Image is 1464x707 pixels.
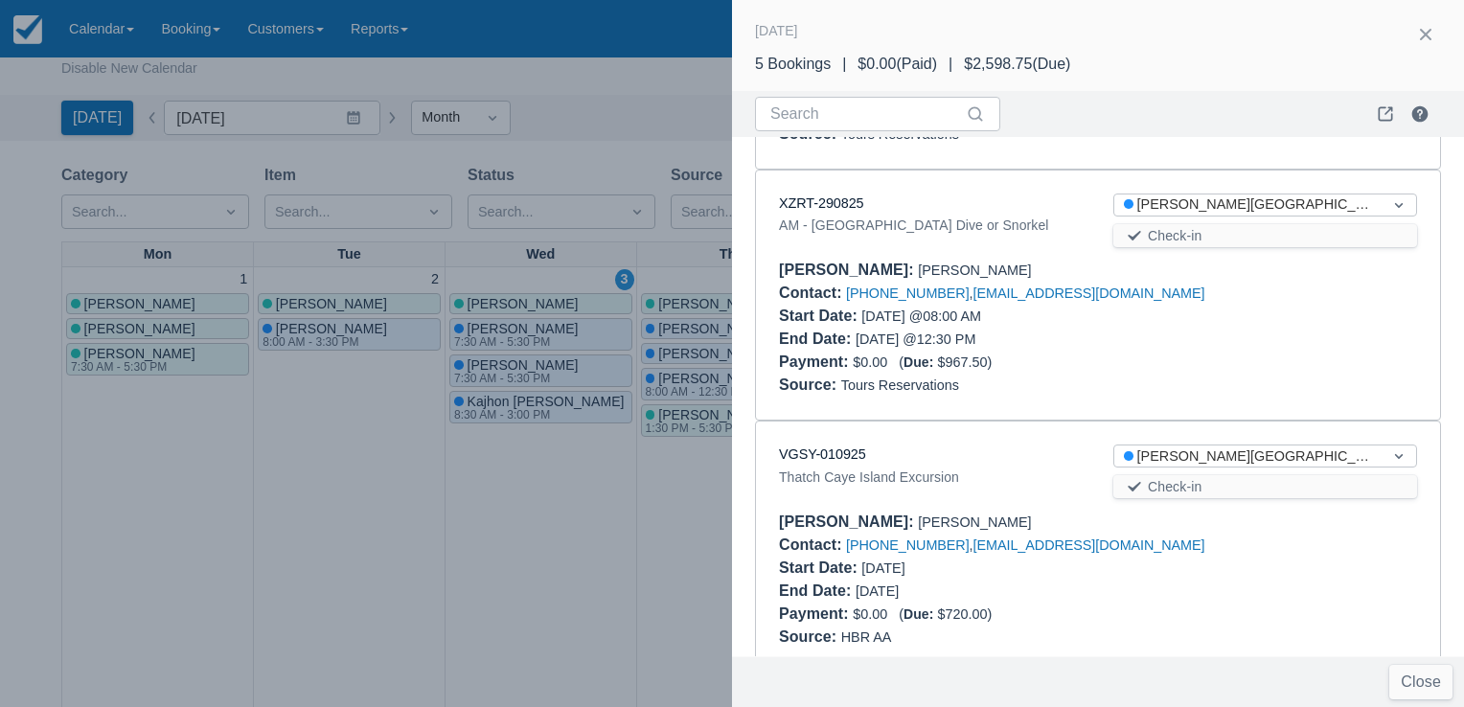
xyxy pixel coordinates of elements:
[904,606,937,622] div: Due:
[779,513,918,530] div: [PERSON_NAME] :
[779,214,1083,237] div: AM - [GEOGRAPHIC_DATA] Dive or Snorkel
[779,328,1083,351] div: [DATE] @ 12:30 PM
[779,305,1083,328] div: [DATE] @ 08:00 AM
[779,376,841,393] div: Source :
[770,97,962,131] input: Search
[937,53,964,76] div: |
[779,466,1083,489] div: Thatch Caye Island Excursion
[973,537,1205,553] a: [EMAIL_ADDRESS][DOMAIN_NAME]
[973,285,1205,301] a: [EMAIL_ADDRESS][DOMAIN_NAME]
[779,605,853,622] div: Payment :
[1389,195,1408,215] span: Dropdown icon
[779,285,846,301] div: Contact :
[1124,446,1372,468] div: [PERSON_NAME][GEOGRAPHIC_DATA]
[779,536,846,553] div: Contact :
[755,19,798,42] div: [DATE]
[779,353,853,370] div: Payment :
[779,534,1417,557] div: ,
[858,53,937,76] div: $0.00 ( Paid )
[779,580,1083,603] div: [DATE]
[964,53,1070,76] div: $2,598.75 ( Due )
[779,259,1417,282] div: [PERSON_NAME]
[779,582,856,599] div: End Date :
[779,446,866,462] a: VGSY-010925
[899,606,992,622] span: ( $720.00 )
[846,285,970,301] a: [PHONE_NUMBER]
[831,53,858,76] div: |
[779,559,861,576] div: Start Date :
[1389,665,1453,699] button: Close
[779,351,1417,374] div: $0.00
[846,537,970,553] a: [PHONE_NUMBER]
[779,125,841,142] div: Source :
[1113,475,1417,498] button: Check-in
[1389,446,1408,466] span: Dropdown icon
[779,374,1417,397] div: Tours Reservations
[755,53,831,76] div: 5 Bookings
[779,262,918,278] div: [PERSON_NAME] :
[779,603,1417,626] div: $0.00
[779,511,1417,534] div: [PERSON_NAME]
[779,626,1417,649] div: HBR AA
[899,354,992,370] span: ( $967.50 )
[779,308,861,324] div: Start Date :
[779,557,1083,580] div: [DATE]
[779,195,864,211] a: XZRT-290825
[1113,224,1417,247] button: Check-in
[1124,194,1372,216] div: [PERSON_NAME][GEOGRAPHIC_DATA]
[904,354,937,370] div: Due:
[779,282,1417,305] div: ,
[779,628,841,645] div: Source :
[779,331,856,347] div: End Date :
